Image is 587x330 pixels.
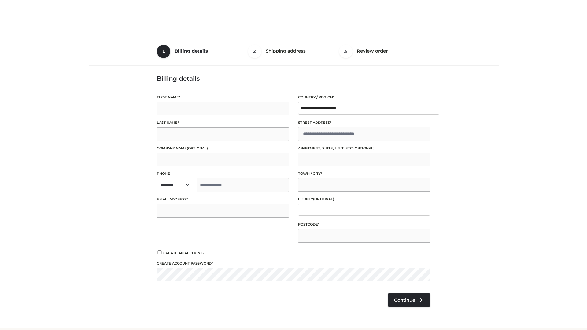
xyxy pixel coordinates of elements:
span: Billing details [175,48,208,54]
a: Continue [388,293,430,307]
span: 2 [248,45,261,58]
label: Apartment, suite, unit, etc. [298,145,430,151]
label: Postcode [298,222,430,227]
label: Country / Region [298,94,430,100]
label: Town / City [298,171,430,177]
span: 3 [339,45,353,58]
span: Shipping address [266,48,306,54]
h3: Billing details [157,75,430,82]
label: Create account password [157,261,430,266]
label: Last name [157,120,289,126]
span: (optional) [353,146,375,150]
span: (optional) [313,197,334,201]
span: 1 [157,45,170,58]
span: (optional) [187,146,208,150]
label: Street address [298,120,430,126]
span: Review order [357,48,388,54]
label: County [298,196,430,202]
label: Email address [157,196,289,202]
input: Create an account? [157,250,162,254]
label: First name [157,94,289,100]
span: Continue [394,297,415,303]
label: Phone [157,171,289,177]
label: Company name [157,145,289,151]
span: Create an account? [163,251,205,255]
